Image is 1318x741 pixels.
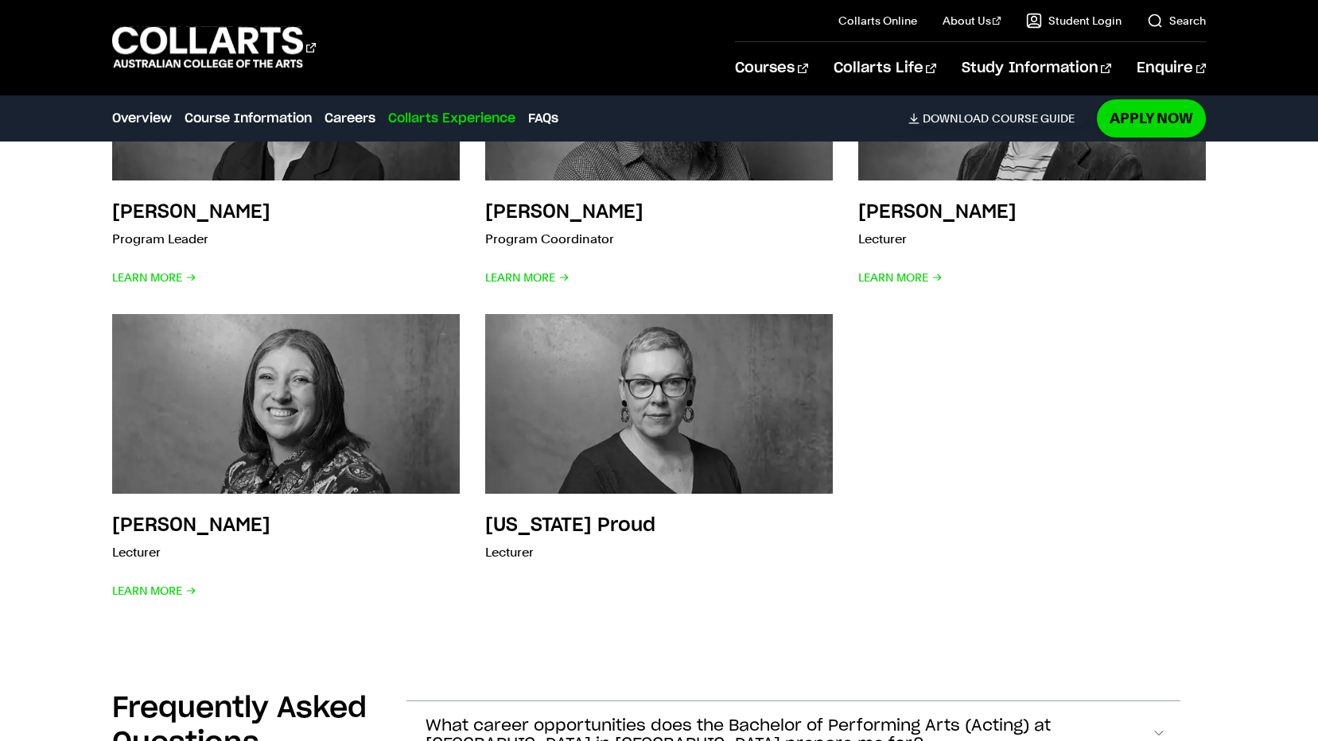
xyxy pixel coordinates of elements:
a: Student Login [1026,13,1122,29]
span: Learn More [858,266,943,289]
h3: [PERSON_NAME] [112,203,270,222]
a: Collarts Experience [388,109,515,128]
a: Courses [735,42,807,95]
a: Overview [112,109,172,128]
p: Lecturer [112,541,270,564]
a: Apply Now [1097,99,1206,137]
p: Program Leader [112,228,270,250]
a: Enquire [1137,42,1206,95]
a: Course Information [185,109,312,128]
a: FAQs [528,109,558,128]
a: Careers [325,109,375,128]
span: Learn More [485,266,570,289]
span: Learn More [112,266,196,289]
a: Search [1147,13,1206,29]
h3: [US_STATE] Proud [485,516,655,535]
a: Collarts Life [834,42,936,95]
a: Collarts Online [838,13,917,29]
p: Lecturer [485,541,655,564]
h3: [PERSON_NAME] [112,516,270,535]
a: [PERSON_NAME] Lecturer Learn More [112,314,460,603]
p: Program Coordinator [485,228,643,250]
h3: [PERSON_NAME] [485,203,643,222]
h3: [PERSON_NAME] [858,203,1017,222]
div: Go to homepage [112,25,316,70]
a: About Us [943,13,1001,29]
a: DownloadCourse Guide [908,111,1087,126]
p: Lecturer [858,228,1017,250]
span: Download [923,111,989,126]
a: Study Information [962,42,1111,95]
span: Learn More [112,580,196,602]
